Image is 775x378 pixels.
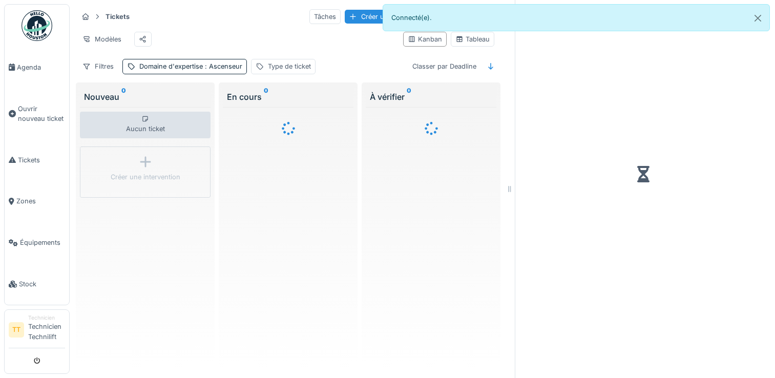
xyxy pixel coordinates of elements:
[9,322,24,338] li: TT
[407,91,411,103] sup: 0
[17,62,65,72] span: Agenda
[746,5,769,32] button: Close
[268,61,311,71] div: Type de ticket
[18,104,65,123] span: Ouvrir nouveau ticket
[408,59,481,74] div: Classer par Deadline
[309,9,341,24] div: Tâches
[383,4,770,31] div: Connecté(e).
[84,91,206,103] div: Nouveau
[5,222,69,263] a: Équipements
[78,59,118,74] div: Filtres
[121,91,126,103] sup: 0
[111,172,180,182] div: Créer une intervention
[80,112,211,138] div: Aucun ticket
[370,91,492,103] div: À vérifier
[78,32,126,47] div: Modèles
[101,12,134,22] strong: Tickets
[264,91,268,103] sup: 0
[5,181,69,222] a: Zones
[9,314,65,348] a: TT TechnicienTechnicien Technilift
[203,62,242,70] span: : Ascenseur
[16,196,65,206] span: Zones
[139,61,242,71] div: Domaine d'expertise
[28,314,65,322] div: Technicien
[22,10,52,41] img: Badge_color-CXgf-gQk.svg
[18,155,65,165] span: Tickets
[20,238,65,247] span: Équipements
[5,263,69,305] a: Stock
[455,34,490,44] div: Tableau
[5,139,69,181] a: Tickets
[28,314,65,346] li: Technicien Technilift
[5,47,69,88] a: Agenda
[19,279,65,289] span: Stock
[5,88,69,139] a: Ouvrir nouveau ticket
[408,34,442,44] div: Kanban
[345,10,411,24] div: Créer un ticket
[227,91,349,103] div: En cours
